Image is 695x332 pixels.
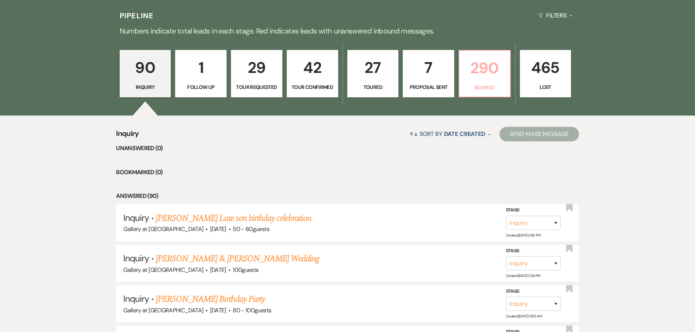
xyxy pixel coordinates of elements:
span: Gallery at [GEOGRAPHIC_DATA] [123,266,203,274]
li: Bookmarked (0) [116,168,579,177]
span: 100 guests [233,266,258,274]
span: 50 - 60 guests [233,225,269,233]
li: Unanswered (0) [116,144,579,153]
p: Numbers indicate total leads in each stage. Red indicates leads with unanswered inbound messages. [85,25,610,37]
span: ↑↓ [409,130,418,138]
p: Booked [464,83,506,91]
span: Inquiry [123,253,149,264]
a: 29Tour Requested [231,50,282,97]
p: Proposal Sent [408,83,449,91]
a: 90Inquiry [120,50,171,97]
a: 1Follow Up [175,50,227,97]
button: Send Mass Message [499,127,579,141]
p: Inquiry [124,83,166,91]
button: Sort By Date Created [406,124,494,144]
p: 42 [291,55,333,80]
a: 42Tour Confirmed [287,50,338,97]
p: 29 [236,55,278,80]
a: 290Booked [459,50,511,97]
span: Inquiry [116,128,139,144]
p: Tour Confirmed [291,83,333,91]
span: Inquiry [123,293,149,304]
span: Created: [DATE] 10:13 AM [506,314,542,319]
p: 90 [124,55,166,80]
a: 7Proposal Sent [403,50,454,97]
span: Date Created [444,130,485,138]
p: 465 [525,55,567,80]
p: Follow Up [180,83,222,91]
h3: Pipeline [120,11,154,21]
span: Created: [DATE] 6:10 PM [506,233,541,238]
li: Answered (90) [116,191,579,201]
span: [DATE] [210,225,226,233]
a: 465Lost [520,50,571,97]
span: Created: [DATE] 3:14 PM [506,273,540,278]
label: Stage: [506,206,561,214]
p: Lost [525,83,567,91]
button: Filters [536,6,575,25]
a: 27Toured [347,50,399,97]
p: 27 [352,55,394,80]
p: 7 [408,55,449,80]
label: Stage: [506,247,561,255]
p: 1 [180,55,222,80]
span: Gallery at [GEOGRAPHIC_DATA] [123,306,203,314]
p: Tour Requested [236,83,278,91]
span: [DATE] [210,266,226,274]
a: [PERSON_NAME] Late son birthday celebration [156,212,311,225]
span: 80 - 100 guests [233,306,271,314]
span: Gallery at [GEOGRAPHIC_DATA] [123,225,203,233]
label: Stage: [506,288,561,296]
span: Inquiry [123,212,149,223]
p: Toured [352,83,394,91]
a: [PERSON_NAME] Birthday Party [156,293,265,306]
a: [PERSON_NAME] & [PERSON_NAME] Wedding [156,252,319,265]
span: [DATE] [210,306,226,314]
p: 290 [464,56,506,80]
